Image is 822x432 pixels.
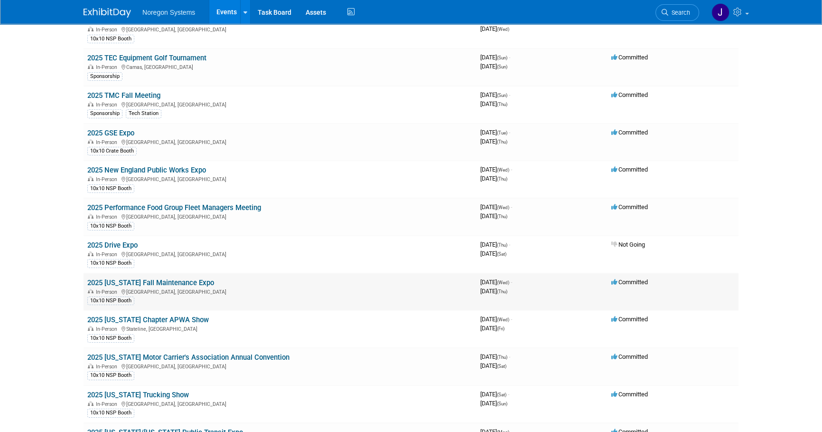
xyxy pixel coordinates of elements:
[480,353,510,360] span: [DATE]
[480,400,507,407] span: [DATE]
[497,55,507,60] span: (Sun)
[96,102,120,108] span: In-Person
[480,203,512,211] span: [DATE]
[480,316,512,323] span: [DATE]
[480,391,509,398] span: [DATE]
[87,316,209,324] a: 2025 [US_STATE] Chapter APWA Show
[611,203,648,211] span: Committed
[611,391,648,398] span: Committed
[87,362,473,370] div: [GEOGRAPHIC_DATA], [GEOGRAPHIC_DATA]
[509,241,510,248] span: -
[497,214,507,219] span: (Thu)
[509,54,510,61] span: -
[87,25,473,33] div: [GEOGRAPHIC_DATA], [GEOGRAPHIC_DATA]
[87,54,206,62] a: 2025 TEC Equipment Golf Tournament
[509,353,510,360] span: -
[88,364,93,368] img: In-Person Event
[88,176,93,181] img: In-Person Event
[87,409,134,417] div: 10x10 NSP Booth
[711,3,729,21] img: Johana Gil
[87,138,473,145] div: [GEOGRAPHIC_DATA], [GEOGRAPHIC_DATA]
[96,27,120,33] span: In-Person
[87,175,473,182] div: [GEOGRAPHIC_DATA], [GEOGRAPHIC_DATA]
[87,334,134,343] div: 10x10 NSP Booth
[497,401,507,406] span: (Sun)
[480,325,504,332] span: [DATE]
[96,364,120,370] span: In-Person
[480,250,506,257] span: [DATE]
[87,91,160,100] a: 2025 TMC Fall Meeting
[611,166,648,173] span: Committed
[96,251,120,258] span: In-Person
[497,280,509,285] span: (Wed)
[88,64,93,69] img: In-Person Event
[87,72,122,81] div: Sponsorship
[611,241,645,248] span: Not Going
[87,100,473,108] div: [GEOGRAPHIC_DATA], [GEOGRAPHIC_DATA]
[497,326,504,331] span: (Fri)
[497,130,507,135] span: (Tue)
[87,278,214,287] a: 2025 [US_STATE] Fall Maintenance Expo
[87,184,134,193] div: 10x10 NSP Booth
[611,54,648,61] span: Committed
[668,9,690,16] span: Search
[87,288,473,295] div: [GEOGRAPHIC_DATA], [GEOGRAPHIC_DATA]
[480,138,507,145] span: [DATE]
[480,100,507,107] span: [DATE]
[497,102,507,107] span: (Thu)
[497,205,509,210] span: (Wed)
[96,176,120,182] span: In-Person
[497,251,506,257] span: (Sat)
[88,326,93,331] img: In-Person Event
[87,212,473,220] div: [GEOGRAPHIC_DATA], [GEOGRAPHIC_DATA]
[480,91,510,98] span: [DATE]
[480,288,507,295] span: [DATE]
[88,251,93,256] img: In-Person Event
[96,64,120,70] span: In-Person
[88,27,93,31] img: In-Person Event
[497,27,509,32] span: (Wed)
[480,25,509,32] span: [DATE]
[88,139,93,144] img: In-Person Event
[508,391,509,398] span: -
[480,362,506,369] span: [DATE]
[480,129,510,136] span: [DATE]
[611,91,648,98] span: Committed
[611,353,648,360] span: Committed
[497,317,509,322] span: (Wed)
[480,54,510,61] span: [DATE]
[497,355,507,360] span: (Thu)
[611,278,648,286] span: Committed
[87,222,134,230] div: 10x10 NSP Booth
[87,109,122,118] div: Sponsorship
[88,289,93,294] img: In-Person Event
[480,241,510,248] span: [DATE]
[84,8,131,18] img: ExhibitDay
[87,371,134,380] div: 10x10 NSP Booth
[497,392,506,397] span: (Sat)
[126,109,161,118] div: Tech Station
[87,203,261,212] a: 2025 Performance Food Group Fleet Managers Meeting
[509,91,510,98] span: -
[611,129,648,136] span: Committed
[96,139,120,145] span: In-Person
[87,147,137,155] div: 10x10 Crate Booth
[96,289,120,295] span: In-Person
[87,391,189,399] a: 2025 [US_STATE] Trucking Show
[87,325,473,332] div: Stateline, [GEOGRAPHIC_DATA]
[511,278,512,286] span: -
[87,259,134,268] div: 10x10 NSP Booth
[88,214,93,219] img: In-Person Event
[142,9,195,16] span: Noregon Systems
[87,166,206,174] a: 2025 New England Public Works Expo
[96,326,120,332] span: In-Person
[96,401,120,407] span: In-Person
[509,129,510,136] span: -
[480,278,512,286] span: [DATE]
[87,400,473,407] div: [GEOGRAPHIC_DATA], [GEOGRAPHIC_DATA]
[87,241,138,250] a: 2025 Drive Expo
[497,139,507,144] span: (Thu)
[480,175,507,182] span: [DATE]
[87,129,134,137] a: 2025 GSE Expo
[497,176,507,182] span: (Thu)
